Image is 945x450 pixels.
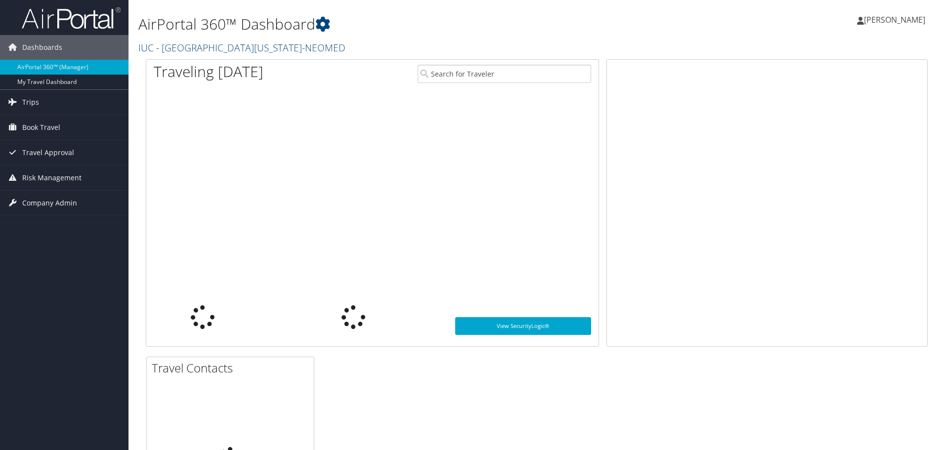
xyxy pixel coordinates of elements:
[22,35,62,60] span: Dashboards
[22,140,74,165] span: Travel Approval
[22,90,39,115] span: Trips
[22,115,60,140] span: Book Travel
[418,65,591,83] input: Search for Traveler
[22,191,77,215] span: Company Admin
[22,165,82,190] span: Risk Management
[152,360,314,376] h2: Travel Contacts
[138,41,348,54] a: IUC - [GEOGRAPHIC_DATA][US_STATE]-NEOMED
[22,6,121,30] img: airportal-logo.png
[857,5,935,35] a: [PERSON_NAME]
[138,14,670,35] h1: AirPortal 360™ Dashboard
[455,317,591,335] a: View SecurityLogic®
[154,61,263,82] h1: Traveling [DATE]
[864,14,925,25] span: [PERSON_NAME]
